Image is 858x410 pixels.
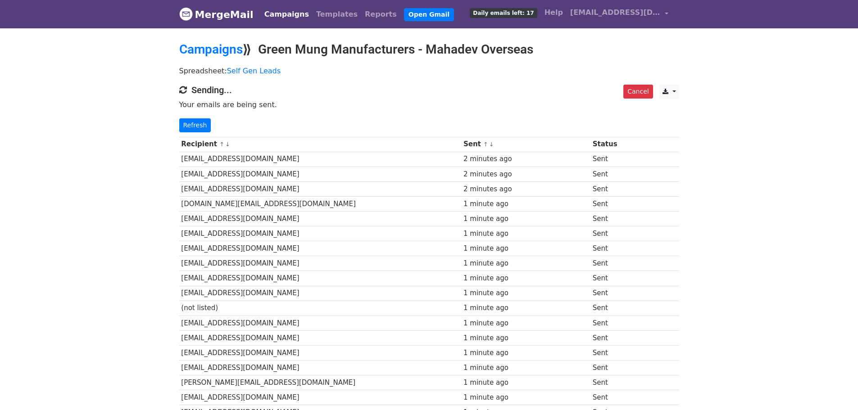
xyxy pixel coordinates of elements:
td: [EMAIL_ADDRESS][DOMAIN_NAME] [179,390,462,405]
td: [EMAIL_ADDRESS][DOMAIN_NAME] [179,241,462,256]
p: Your emails are being sent. [179,100,679,109]
a: Refresh [179,118,211,132]
div: 1 minute ago [463,214,588,224]
a: Self Gen Leads [227,67,281,75]
span: [EMAIL_ADDRESS][DOMAIN_NAME] [570,7,660,18]
td: [EMAIL_ADDRESS][DOMAIN_NAME] [179,271,462,286]
a: [EMAIL_ADDRESS][DOMAIN_NAME] [567,4,672,25]
a: MergeMail [179,5,254,24]
div: 1 minute ago [463,378,588,388]
th: Sent [461,137,590,152]
td: Sent [590,256,636,271]
td: [DOMAIN_NAME][EMAIL_ADDRESS][DOMAIN_NAME] [179,196,462,211]
div: 1 minute ago [463,303,588,313]
a: Daily emails left: 17 [466,4,540,22]
td: [EMAIL_ADDRESS][DOMAIN_NAME] [179,360,462,375]
a: ↓ [225,141,230,148]
span: Daily emails left: 17 [470,8,537,18]
a: Cancel [623,85,653,99]
td: Sent [590,360,636,375]
td: [EMAIL_ADDRESS][DOMAIN_NAME] [179,330,462,345]
td: [EMAIL_ADDRESS][DOMAIN_NAME] [179,345,462,360]
a: Campaigns [179,42,243,57]
a: ↑ [219,141,224,148]
div: 1 minute ago [463,288,588,298]
td: Sent [590,167,636,181]
td: Sent [590,330,636,345]
div: 2 minutes ago [463,154,588,164]
img: MergeMail logo [179,7,193,21]
div: 1 minute ago [463,333,588,343]
td: Sent [590,271,636,286]
a: ↑ [483,141,488,148]
td: [PERSON_NAME][EMAIL_ADDRESS][DOMAIN_NAME] [179,375,462,390]
td: [EMAIL_ADDRESS][DOMAIN_NAME] [179,286,462,301]
div: 1 minute ago [463,229,588,239]
td: [EMAIL_ADDRESS][DOMAIN_NAME] [179,256,462,271]
div: 1 minute ago [463,243,588,254]
td: Sent [590,181,636,196]
a: ↓ [489,141,494,148]
td: Sent [590,375,636,390]
h4: Sending... [179,85,679,95]
a: Templates [313,5,361,23]
td: [EMAIL_ADDRESS][DOMAIN_NAME] [179,181,462,196]
td: [EMAIL_ADDRESS][DOMAIN_NAME] [179,226,462,241]
div: 1 minute ago [463,199,588,209]
div: 2 minutes ago [463,169,588,180]
div: 1 minute ago [463,348,588,358]
a: Reports [361,5,400,23]
a: Campaigns [261,5,313,23]
div: 1 minute ago [463,258,588,269]
td: Sent [590,226,636,241]
td: Sent [590,315,636,330]
td: Sent [590,241,636,256]
td: [EMAIL_ADDRESS][DOMAIN_NAME] [179,315,462,330]
a: Help [541,4,567,22]
div: 1 minute ago [463,273,588,284]
p: Spreadsheet: [179,66,679,76]
td: [EMAIL_ADDRESS][DOMAIN_NAME] [179,152,462,167]
td: (not listed) [179,301,462,315]
td: Sent [590,301,636,315]
div: 1 minute ago [463,363,588,373]
div: 2 minutes ago [463,184,588,194]
div: 1 minute ago [463,392,588,403]
div: 1 minute ago [463,318,588,329]
td: [EMAIL_ADDRESS][DOMAIN_NAME] [179,167,462,181]
td: Sent [590,345,636,360]
td: Sent [590,152,636,167]
th: Recipient [179,137,462,152]
td: Sent [590,212,636,226]
th: Status [590,137,636,152]
td: Sent [590,390,636,405]
td: Sent [590,286,636,301]
td: [EMAIL_ADDRESS][DOMAIN_NAME] [179,212,462,226]
td: Sent [590,196,636,211]
h2: ⟫ Green Mung Manufacturers - Mahadev Overseas [179,42,679,57]
a: Open Gmail [404,8,454,21]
